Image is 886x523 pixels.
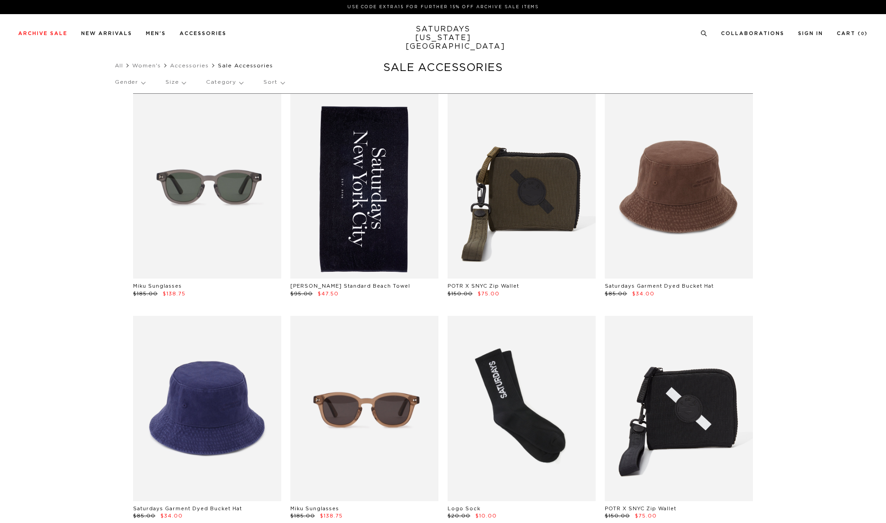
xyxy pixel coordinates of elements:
span: $138.75 [163,291,185,296]
span: $47.50 [318,291,339,296]
a: [PERSON_NAME] Standard Beach Towel [290,284,410,289]
span: $34.00 [160,513,183,518]
span: $34.00 [632,291,654,296]
p: Use Code EXTRA15 for Further 15% Off Archive Sale Items [22,4,864,10]
span: $185.00 [290,513,315,518]
small: 0 [861,32,865,36]
a: Accessories [170,63,209,68]
a: Men's [146,31,166,36]
span: $20.00 [448,513,470,518]
span: $150.00 [448,291,473,296]
p: Gender [115,72,145,93]
span: $95.00 [290,291,313,296]
span: $10.00 [475,513,497,518]
a: Collaborations [721,31,784,36]
span: $138.75 [320,513,343,518]
span: $85.00 [133,513,155,518]
a: POTR X SNYC Zip Wallet [448,284,519,289]
span: $150.00 [605,513,630,518]
a: Archive Sale [18,31,67,36]
a: Cart (0) [837,31,868,36]
a: Sign In [798,31,823,36]
a: New Arrivals [81,31,132,36]
span: Sale Accessories [218,63,273,68]
span: $75.00 [635,513,657,518]
a: Saturdays Garment Dyed Bucket Hat [605,284,714,289]
a: Accessories [180,31,227,36]
a: SATURDAYS[US_STATE][GEOGRAPHIC_DATA] [406,25,481,51]
p: Category [206,72,243,93]
a: Miku Sunglasses [133,284,182,289]
p: Size [165,72,185,93]
span: $185.00 [133,291,158,296]
a: Saturdays Garment Dyed Bucket Hat [133,506,242,511]
a: POTR X SNYC Zip Wallet [605,506,676,511]
a: Miku Sunglasses [290,506,339,511]
a: All [115,63,123,68]
span: $75.00 [478,291,500,296]
span: $85.00 [605,291,627,296]
a: Women's [132,63,161,68]
p: Sort [263,72,284,93]
a: Logo Sock [448,506,480,511]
